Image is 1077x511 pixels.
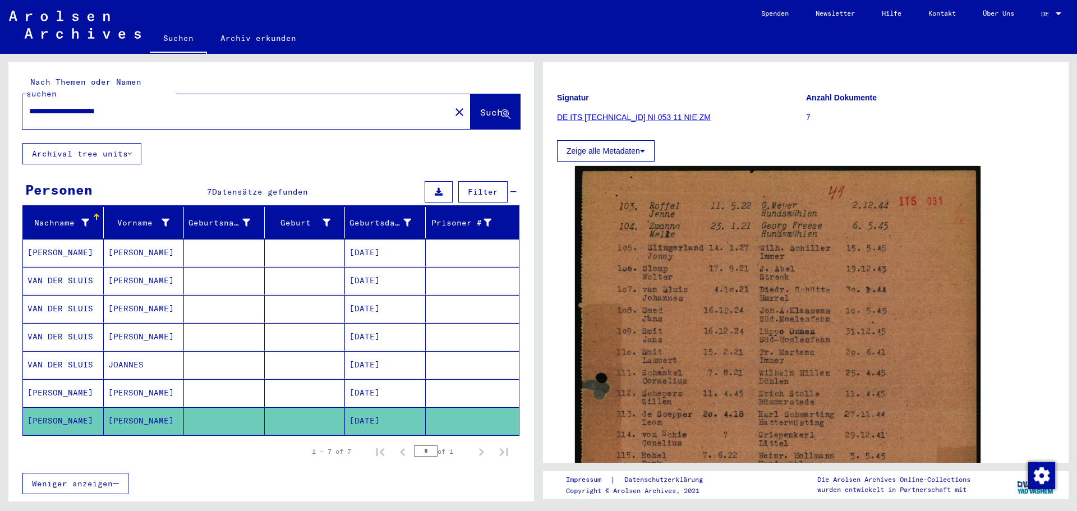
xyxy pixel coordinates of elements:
[345,267,426,294] mat-cell: [DATE]
[22,143,141,164] button: Archival tree units
[345,239,426,266] mat-cell: [DATE]
[1028,462,1055,489] img: Zustimmung ändern
[23,267,104,294] mat-cell: VAN DER SLUIS
[150,25,207,54] a: Suchen
[207,187,212,197] span: 7
[1041,10,1053,18] span: DE
[1015,471,1057,499] img: yv_logo.png
[23,207,104,238] mat-header-cell: Nachname
[430,214,506,232] div: Prisoner #
[108,217,170,229] div: Vorname
[104,239,185,266] mat-cell: [PERSON_NAME]
[104,407,185,435] mat-cell: [PERSON_NAME]
[22,473,128,494] button: Weniger anzeigen
[470,440,493,463] button: Next page
[345,351,426,379] mat-cell: [DATE]
[345,207,426,238] mat-header-cell: Geburtsdatum
[566,474,610,486] a: Impressum
[817,475,970,485] p: Die Arolsen Archives Online-Collections
[806,112,1055,123] p: 7
[426,207,519,238] mat-header-cell: Prisoner #
[369,440,392,463] button: First page
[566,474,716,486] div: |
[23,407,104,435] mat-cell: [PERSON_NAME]
[345,379,426,407] mat-cell: [DATE]
[557,93,589,102] b: Signatur
[312,446,351,457] div: 1 – 7 of 7
[108,214,184,232] div: Vorname
[345,407,426,435] mat-cell: [DATE]
[9,11,141,39] img: Arolsen_neg.svg
[349,214,425,232] div: Geburtsdatum
[430,217,492,229] div: Prisoner #
[104,323,185,351] mat-cell: [PERSON_NAME]
[349,217,411,229] div: Geburtsdatum
[566,486,716,496] p: Copyright © Arolsen Archives, 2021
[23,351,104,379] mat-cell: VAN DER SLUIS
[104,267,185,294] mat-cell: [PERSON_NAME]
[557,113,711,122] a: DE ITS [TECHNICAL_ID] NI 053 11 NIE ZM
[615,474,716,486] a: Datenschutzerklärung
[453,105,466,119] mat-icon: close
[448,100,471,123] button: Clear
[345,295,426,323] mat-cell: [DATE]
[184,207,265,238] mat-header-cell: Geburtsname
[104,207,185,238] mat-header-cell: Vorname
[32,478,113,489] span: Weniger anzeigen
[817,485,970,495] p: wurden entwickelt in Partnerschaft mit
[557,140,655,162] button: Zeige alle Metadaten
[23,295,104,323] mat-cell: VAN DER SLUIS
[207,25,310,52] a: Archiv erkunden
[458,181,508,202] button: Filter
[212,187,308,197] span: Datensätze gefunden
[25,179,93,200] div: Personen
[27,217,89,229] div: Nachname
[392,440,414,463] button: Previous page
[26,77,141,99] mat-label: Nach Themen oder Namen suchen
[468,187,498,197] span: Filter
[480,107,508,118] span: Suche
[471,94,520,129] button: Suche
[806,93,877,102] b: Anzahl Dokumente
[345,323,426,351] mat-cell: [DATE]
[188,214,264,232] div: Geburtsname
[493,440,515,463] button: Last page
[104,379,185,407] mat-cell: [PERSON_NAME]
[269,214,345,232] div: Geburt‏
[104,295,185,323] mat-cell: [PERSON_NAME]
[23,379,104,407] mat-cell: [PERSON_NAME]
[23,239,104,266] mat-cell: [PERSON_NAME]
[188,217,250,229] div: Geburtsname
[269,217,331,229] div: Geburt‏
[27,214,103,232] div: Nachname
[414,446,470,457] div: of 1
[104,351,185,379] mat-cell: JOANNES
[265,207,346,238] mat-header-cell: Geburt‏
[23,323,104,351] mat-cell: VAN DER SLUIS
